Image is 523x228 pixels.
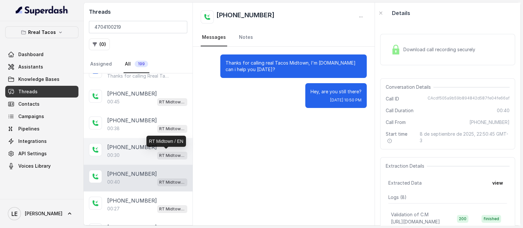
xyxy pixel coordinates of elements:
[18,113,44,120] span: Campaigns
[107,99,120,105] p: 00:45
[107,90,157,98] p: [PHONE_NUMBER]
[403,46,478,53] span: Download call recording securely
[216,10,275,23] h2: [PHONE_NUMBER]
[311,88,362,95] p: Hey, are you still there?
[107,170,157,178] p: [PHONE_NUMBER]
[428,96,510,102] span: CAcdf505a9b59b894842d587fe04fe66af
[107,125,120,132] p: 00:38
[391,45,401,54] img: Lock Icon
[25,210,62,217] span: [PERSON_NAME]
[18,163,51,169] span: Voices Library
[5,61,78,73] a: Assistants
[18,51,43,58] span: Dashboard
[5,86,78,98] a: Threads
[391,219,440,224] span: [URL][DOMAIN_NAME]
[488,177,507,189] button: view
[5,123,78,135] a: Pipelines
[159,152,185,159] p: RT Midtown / EN
[5,73,78,85] a: Knowledge Bases
[107,205,120,212] p: 00:27
[5,26,78,38] button: Rreal Tacos
[386,84,433,90] span: Conversation Details
[146,136,186,147] div: RT Midtown / EN
[107,197,157,205] p: [PHONE_NUMBER]
[11,210,18,217] text: LE
[16,5,68,16] img: light.svg
[135,61,148,67] span: 199
[107,116,157,124] p: [PHONE_NUMBER]
[201,29,227,46] a: Messages
[107,152,120,159] p: 00:30
[388,194,507,201] p: Logs ( 8 )
[107,73,170,79] p: Thanks for calling Rreal Tacos! Want to pick up your order? [URL][DOMAIN_NAME] Call managed by [U...
[89,55,187,73] nav: Tabs
[469,119,510,126] span: [PHONE_NUMBER]
[386,96,399,102] span: Call ID
[89,38,110,50] button: (0)
[481,215,501,223] span: finished
[5,98,78,110] a: Contacts
[497,107,510,114] span: 00:40
[386,163,427,169] span: Extraction Details
[18,88,38,95] span: Threads
[159,99,185,105] p: RT Midtown / EN
[420,131,510,144] span: 8 de septiembre de 2025, 22:50:45 GMT-3
[392,9,410,17] p: Details
[238,29,254,46] a: Notes
[89,8,187,16] h2: Threads
[28,28,56,36] p: Rreal Tacos
[5,49,78,60] a: Dashboard
[18,101,40,107] span: Contacts
[5,111,78,122] a: Campaigns
[5,205,78,223] a: [PERSON_NAME]
[159,126,185,132] p: RT Midtown / EN
[226,60,362,73] p: Thanks for calling real Tacos Midtown, I'm [DOMAIN_NAME] can i help you [DATE]?
[18,64,43,70] span: Assistants
[201,29,367,46] nav: Tabs
[386,131,415,144] span: Start time
[159,206,185,212] p: RT Midtown / EN
[5,160,78,172] a: Voices Library
[107,179,120,185] p: 00:40
[5,135,78,147] a: Integrations
[18,150,47,157] span: API Settings
[391,211,429,218] p: Validation of C.M
[457,215,468,223] span: 200
[386,107,413,114] span: Call Duration
[388,180,422,186] span: Extracted Data
[89,55,113,73] a: Assigned
[330,98,362,103] span: [DATE] 10:50 PM
[18,126,40,132] span: Pipelines
[18,138,47,144] span: Integrations
[18,76,59,83] span: Knowledge Bases
[107,143,157,151] p: [PHONE_NUMBER]
[386,119,406,126] span: Call From
[159,179,185,186] p: RT Midtown / EN
[89,21,187,33] input: Search by Call ID or Phone Number
[124,55,149,73] a: All199
[5,148,78,160] a: API Settings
